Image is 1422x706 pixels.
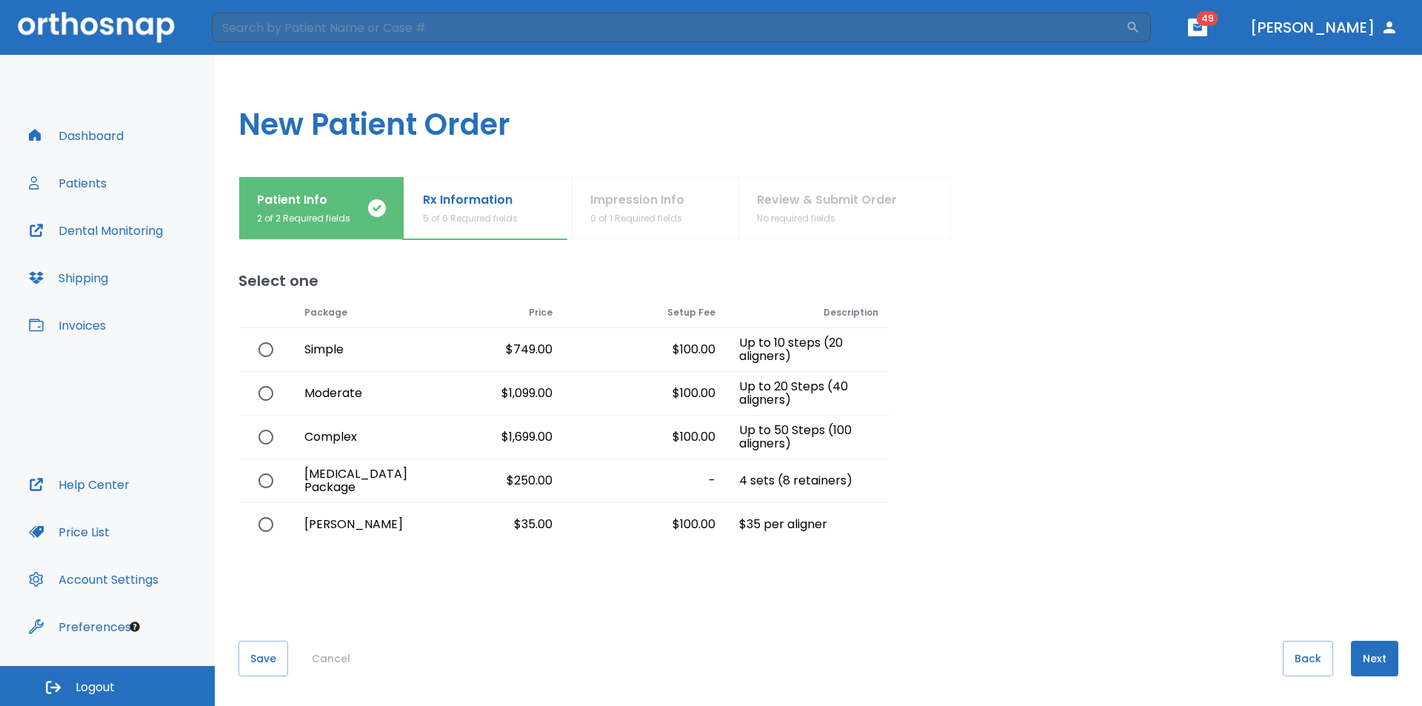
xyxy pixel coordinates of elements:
[564,416,727,459] div: $100.00
[564,459,727,502] div: -
[423,212,518,225] p: 5 of 6 Required fields
[423,191,518,209] p: Rx Information
[1351,641,1398,676] button: Next
[727,503,890,546] div: $35 per aligner
[727,416,890,459] div: Up to 50 Steps (100 aligners)
[667,304,715,322] p: Setup Fee
[564,328,727,371] div: $100.00
[212,13,1126,42] input: Search by Patient Name or Case #
[293,503,401,546] div: [PERSON_NAME]
[824,304,878,322] p: Description
[1197,11,1218,26] span: 49
[215,55,1422,176] h1: New Patient Order
[20,307,115,343] button: Invoices
[727,459,890,502] div: 4 sets (8 retainers)
[1244,14,1404,41] button: [PERSON_NAME]
[128,620,141,633] div: Tooltip anchor
[564,372,727,415] div: $100.00
[727,372,890,415] div: Up to 20 Steps (40 aligners)
[20,514,118,550] button: Price List
[401,416,564,459] div: $1,699.00
[293,372,401,415] div: Moderate
[293,416,401,459] div: Complex
[304,304,347,322] p: Package
[20,165,116,201] button: Patients
[20,562,167,597] button: Account Settings
[20,260,117,296] button: Shipping
[257,212,350,225] p: 2 of 2 Required fields
[76,679,115,696] span: Logout
[306,641,356,676] button: Cancel
[18,12,175,42] img: Orthosnap
[257,191,350,209] p: Patient Info
[401,503,564,546] div: $35.00
[727,328,890,371] div: Up to 10 steps (20 aligners)
[20,467,138,502] button: Help Center
[401,459,564,502] div: $250.00
[293,328,401,371] div: Simple
[401,328,564,371] div: $749.00
[20,609,140,645] button: Preferences
[529,304,553,322] p: Price
[20,118,133,153] button: Dashboard
[1283,641,1333,676] button: Back
[401,372,564,415] div: $1,099.00
[20,213,172,248] button: Dental Monitoring
[564,503,727,546] div: $100.00
[293,459,401,502] div: [MEDICAL_DATA] Package
[238,641,288,676] button: Save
